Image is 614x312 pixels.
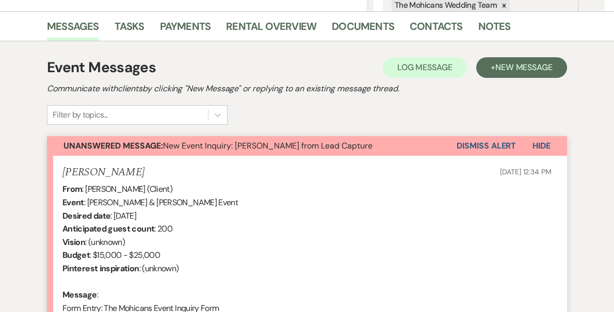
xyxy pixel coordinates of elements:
[53,109,108,121] div: Filter by topics...
[495,62,553,73] span: New Message
[478,18,511,41] a: Notes
[62,197,84,208] b: Event
[47,57,156,78] h1: Event Messages
[226,18,316,41] a: Rental Overview
[62,210,110,221] b: Desired date
[47,83,567,95] h2: Communicate with clients by clicking "New Message" or replying to an existing message thread.
[500,167,552,176] span: [DATE] 12:34 PM
[383,57,467,78] button: Log Message
[62,289,97,300] b: Message
[47,18,99,41] a: Messages
[47,136,457,156] button: Unanswered Message:New Event Inquiry: [PERSON_NAME] from Lead Capture
[397,62,453,73] span: Log Message
[62,166,144,179] h5: [PERSON_NAME]
[476,57,567,78] button: +New Message
[63,140,373,151] span: New Event Inquiry: [PERSON_NAME] from Lead Capture
[332,18,394,41] a: Documents
[532,140,551,151] span: Hide
[62,250,90,260] b: Budget
[62,184,82,194] b: From
[160,18,211,41] a: Payments
[115,18,144,41] a: Tasks
[62,223,154,234] b: Anticipated guest count
[516,136,567,156] button: Hide
[457,136,516,156] button: Dismiss Alert
[410,18,463,41] a: Contacts
[62,263,139,274] b: Pinterest inspiration
[63,140,163,151] strong: Unanswered Message:
[62,237,85,248] b: Vision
